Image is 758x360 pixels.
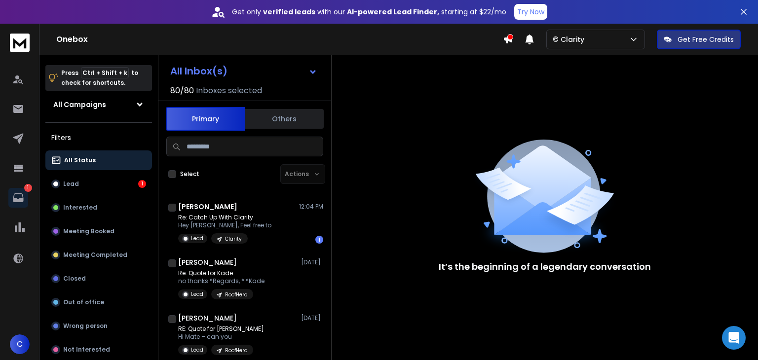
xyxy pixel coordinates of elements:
p: [DATE] [301,314,323,322]
strong: verified leads [263,7,315,17]
h1: All Inbox(s) [170,66,227,76]
button: Get Free Credits [657,30,741,49]
p: 1 [24,184,32,192]
p: RoofHero [225,347,247,354]
img: logo [10,34,30,52]
a: 1 [8,188,28,208]
p: Press to check for shortcuts. [61,68,138,88]
p: RE: Quote for [PERSON_NAME] [178,325,264,333]
p: Meeting Completed [63,251,127,259]
p: Get Free Credits [678,35,734,44]
button: Meeting Booked [45,221,152,241]
p: © Clarity [553,35,588,44]
button: Lead1 [45,174,152,194]
p: Closed [63,275,86,283]
p: Meeting Booked [63,227,114,235]
p: Lead [191,290,203,298]
p: Out of office [63,298,104,306]
button: Closed [45,269,152,288]
h1: All Campaigns [53,100,106,109]
p: Clarity [225,235,242,243]
span: Ctrl + Shift + k [81,67,129,78]
button: Try Now [514,4,547,20]
p: All Status [64,156,96,164]
p: Interested [63,204,97,212]
h3: Filters [45,131,152,144]
p: Not Interested [63,346,110,354]
p: Try Now [517,7,544,17]
p: Lead [191,235,203,242]
button: All Inbox(s) [162,61,325,81]
h1: [PERSON_NAME] [178,313,237,323]
p: Hey [PERSON_NAME], Feel free to [178,221,271,229]
span: 80 / 80 [170,85,194,97]
p: Wrong person [63,322,108,330]
p: Re: Quote for Kade [178,269,265,277]
div: Open Intercom Messenger [722,326,746,350]
button: Not Interested [45,340,152,360]
p: Hi Mate – can you [178,333,264,341]
h1: [PERSON_NAME] [178,202,237,212]
button: C [10,334,30,354]
button: Others [245,108,324,130]
h1: [PERSON_NAME] [178,257,237,267]
p: It’s the beginning of a legendary conversation [439,260,651,274]
div: 1 [138,180,146,188]
p: 12:04 PM [299,203,323,211]
div: 1 [315,236,323,244]
p: Re: Catch Up With Clarity [178,214,271,221]
button: Wrong person [45,316,152,336]
label: Select [180,170,199,178]
button: Meeting Completed [45,245,152,265]
p: no thanks *Regards, * *Kade [178,277,265,285]
p: Lead [63,180,79,188]
p: RoofHero [225,291,247,298]
strong: AI-powered Lead Finder, [347,7,439,17]
p: [DATE] [301,258,323,266]
h3: Inboxes selected [196,85,262,97]
button: Primary [166,107,245,131]
p: Get only with our starting at $22/mo [232,7,506,17]
p: Lead [191,346,203,354]
h1: Onebox [56,34,503,45]
button: All Status [45,150,152,170]
button: Interested [45,198,152,217]
button: All Campaigns [45,95,152,114]
button: Out of office [45,292,152,312]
